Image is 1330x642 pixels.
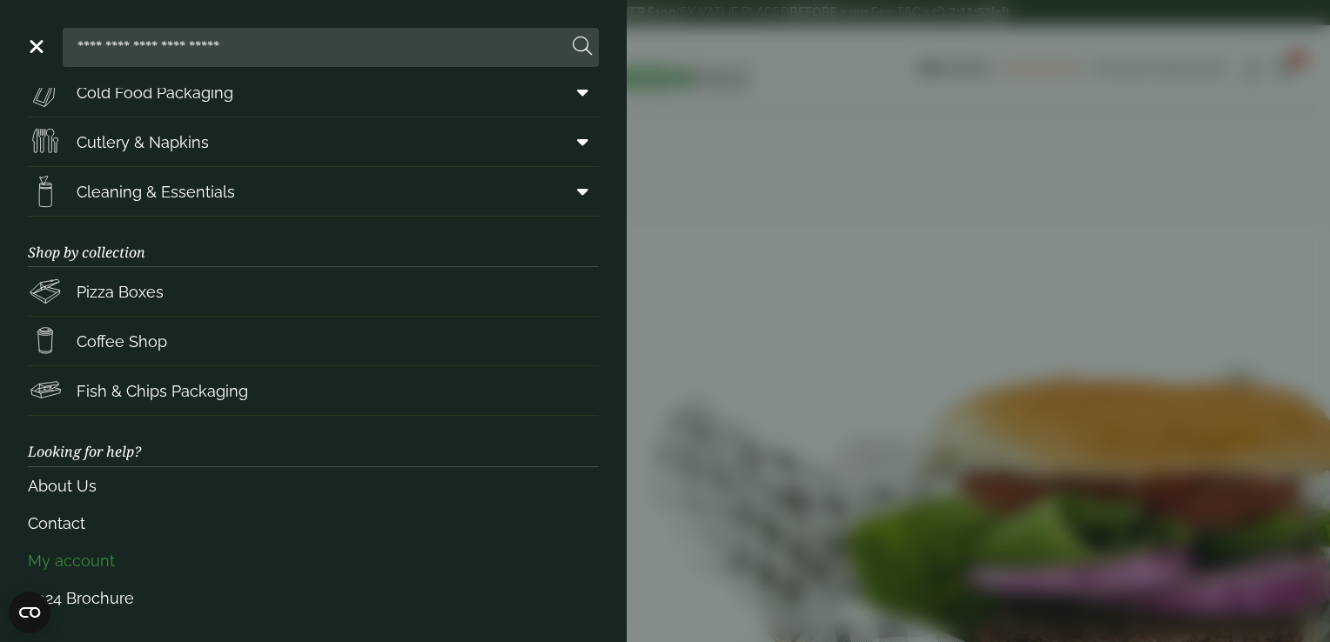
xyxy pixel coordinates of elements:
[28,317,599,365] a: Coffee Shop
[77,130,209,154] span: Cutlery & Napkins
[77,180,235,204] span: Cleaning & Essentials
[28,217,599,267] h3: Shop by collection
[28,274,63,309] img: Pizza_boxes.svg
[77,280,164,304] span: Pizza Boxes
[28,542,599,579] a: My account
[28,167,599,216] a: Cleaning & Essentials
[77,81,233,104] span: Cold Food Packaging
[28,174,63,209] img: open-wipe.svg
[28,267,599,316] a: Pizza Boxes
[28,505,599,542] a: Contact
[28,366,599,415] a: Fish & Chips Packaging
[77,379,248,403] span: Fish & Chips Packaging
[28,373,63,408] img: FishNchip_box.svg
[28,416,599,466] h3: Looking for help?
[28,579,599,617] a: 2024 Brochure
[28,68,599,117] a: Cold Food Packaging
[28,117,599,166] a: Cutlery & Napkins
[28,467,599,505] a: About Us
[77,330,167,353] span: Coffee Shop
[28,75,63,110] img: Sandwich_box.svg
[28,324,63,358] img: HotDrink_paperCup.svg
[9,592,50,633] button: Open CMP widget
[28,124,63,159] img: Cutlery.svg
